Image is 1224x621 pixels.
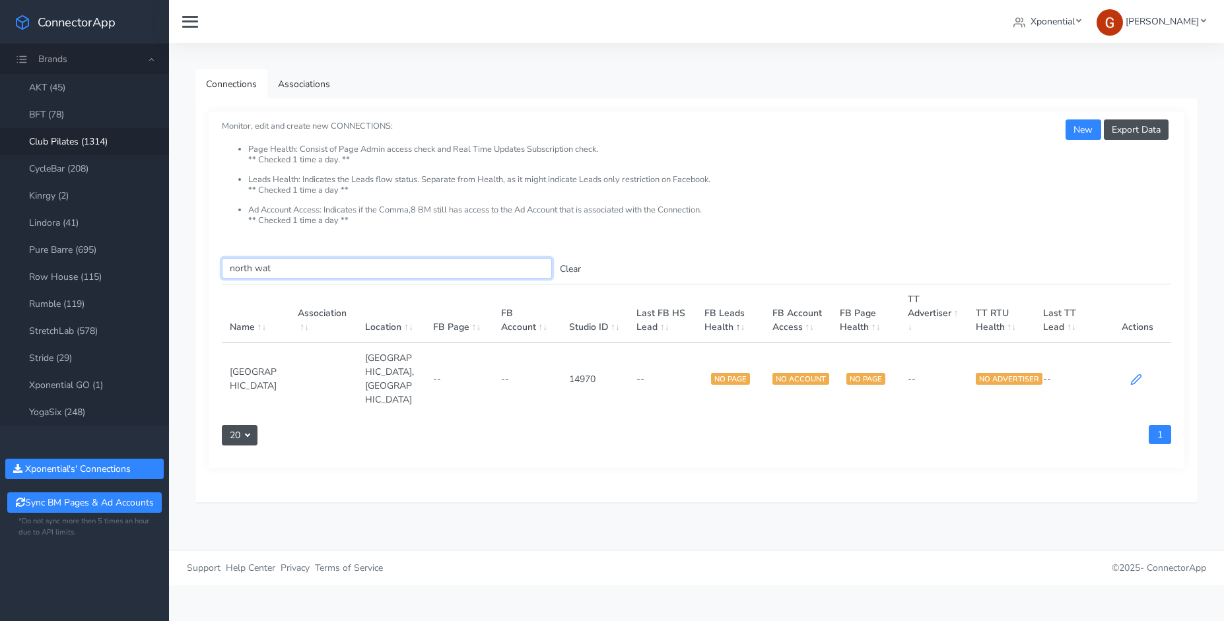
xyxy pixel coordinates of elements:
[706,561,1206,575] p: © 2025 -
[226,562,275,574] span: Help Center
[425,284,493,343] th: FB Page
[222,110,1171,226] small: Monitor, edit and create new CONNECTIONS:
[1008,9,1087,34] a: Xponential
[18,516,151,539] small: *Do not sync more then 5 times an hour due to API limits.
[552,259,589,279] button: Clear
[561,284,629,343] th: Studio ID
[222,343,290,414] td: [GEOGRAPHIC_DATA]
[187,562,221,574] span: Support
[267,69,341,99] a: Associations
[832,284,900,343] th: FB Page Health
[248,145,1171,175] li: Page Health: Consist of Page Admin access check and Real Time Updates Subscription check. ** Chec...
[493,343,561,414] td: --
[697,284,765,343] th: FB Leads Health
[1147,562,1206,574] span: ConnectorApp
[629,343,697,414] td: --
[1091,9,1211,34] a: [PERSON_NAME]
[711,373,750,385] span: NO PAGE
[248,175,1171,205] li: Leads Health: Indicates the Leads flow status. Separate from Health, as it might indicate Leads o...
[38,53,67,65] span: Brands
[290,284,358,343] th: Association
[1126,15,1199,28] span: [PERSON_NAME]
[357,284,425,343] th: Location
[1097,9,1123,36] img: Greg Clemmons
[561,343,629,414] td: 14970
[1104,119,1169,140] button: Export Data
[1066,119,1101,140] button: New
[846,373,885,385] span: NO PAGE
[195,69,267,99] a: Connections
[222,425,257,445] button: 20
[968,284,1036,343] th: TT RTU Health
[493,284,561,343] th: FB Account
[1035,343,1103,414] td: --
[1031,15,1075,28] span: Xponential
[222,258,552,278] input: enter text you want to search
[7,492,161,513] button: Sync BM Pages & Ad Accounts
[900,284,968,343] th: TT Advertiser
[976,373,1042,385] span: NO ADVERTISER
[248,205,1171,226] li: Ad Account Access: Indicates if the Comma,8 BM still has access to the Ad Account that is associa...
[1103,284,1171,343] th: Actions
[629,284,697,343] th: Last FB HS Lead
[900,343,968,414] td: --
[1149,425,1171,444] a: 1
[1035,284,1103,343] th: Last TT Lead
[222,284,290,343] th: Name
[357,343,425,414] td: [GEOGRAPHIC_DATA],[GEOGRAPHIC_DATA]
[772,373,829,385] span: NO ACCOUNT
[281,562,310,574] span: Privacy
[425,343,493,414] td: --
[38,14,116,30] span: ConnectorApp
[765,284,833,343] th: FB Account Access
[5,459,164,479] button: Xponential's' Connections
[315,562,383,574] span: Terms of Service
